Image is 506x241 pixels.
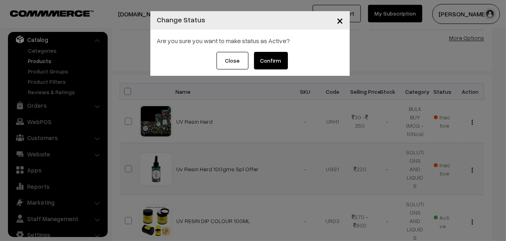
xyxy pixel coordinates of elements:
[254,52,288,69] button: Confirm
[157,14,205,25] h4: Change Status
[157,36,343,45] div: Are you sure you want to make status as Active?
[217,52,248,69] button: Close
[330,8,350,33] button: Close
[337,13,343,28] span: ×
